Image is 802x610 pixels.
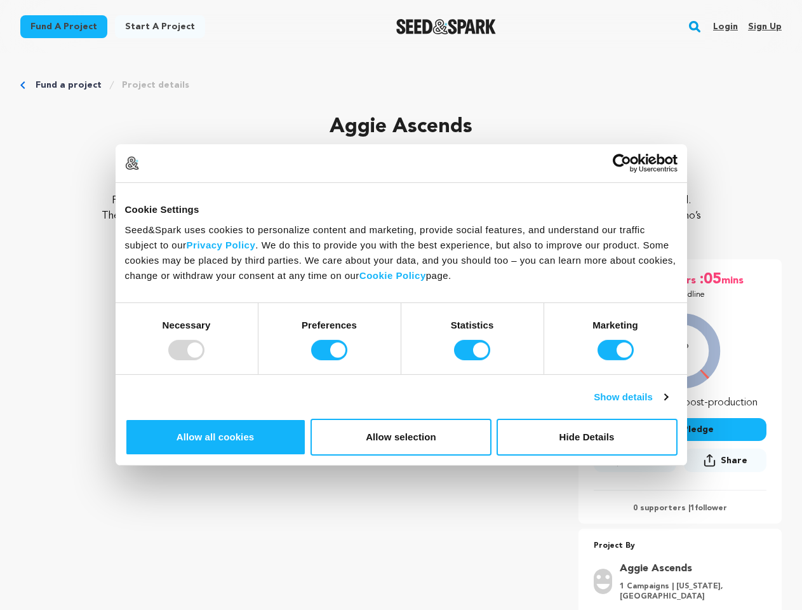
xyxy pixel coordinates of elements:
a: Show details [594,390,667,405]
a: Fund a project [20,15,107,38]
a: Cookie Policy [359,269,426,280]
a: Login [713,17,738,37]
p: Project By [594,539,766,553]
img: user.png [594,569,612,594]
a: Privacy Policy [187,239,256,250]
span: mins [721,269,746,290]
p: 1 Campaigns | [US_STATE], [GEOGRAPHIC_DATA] [620,581,759,602]
p: Fantasy, Comedy [20,168,782,183]
p: Feeling adrift in her life, [PERSON_NAME] consults a witch—and begins to have visions that she is... [97,193,705,239]
button: Allow selection [311,419,491,456]
strong: Marketing [592,319,638,330]
span: :05 [698,269,721,290]
a: Start a project [115,15,205,38]
div: Seed&Spark uses cookies to personalize content and marketing, provide social features, and unders... [125,222,678,283]
a: Seed&Spark Homepage [396,19,496,34]
p: Aggie Ascends [20,112,782,142]
div: Cookie Settings [125,202,678,217]
a: Usercentrics Cookiebot - opens in a new window [566,154,678,173]
p: 0 supporters | follower [594,503,766,513]
a: Goto Aggie Ascends profile [620,561,759,576]
button: Share [684,449,766,472]
span: Share [684,449,766,477]
img: Seed&Spark Logo Dark Mode [396,19,496,34]
img: logo [125,156,139,170]
span: hrs [681,269,698,290]
strong: Necessary [163,319,211,330]
strong: Statistics [451,319,494,330]
strong: Preferences [302,319,357,330]
span: 1 [690,505,695,512]
div: Breadcrumb [20,79,782,91]
span: Share [721,454,747,467]
p: [US_STATE][GEOGRAPHIC_DATA], [US_STATE] | Film Short [20,152,782,168]
a: Sign up [748,17,782,37]
button: Allow all cookies [125,419,306,456]
a: Fund a project [36,79,102,91]
button: Hide Details [497,419,678,456]
a: Project details [122,79,189,91]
